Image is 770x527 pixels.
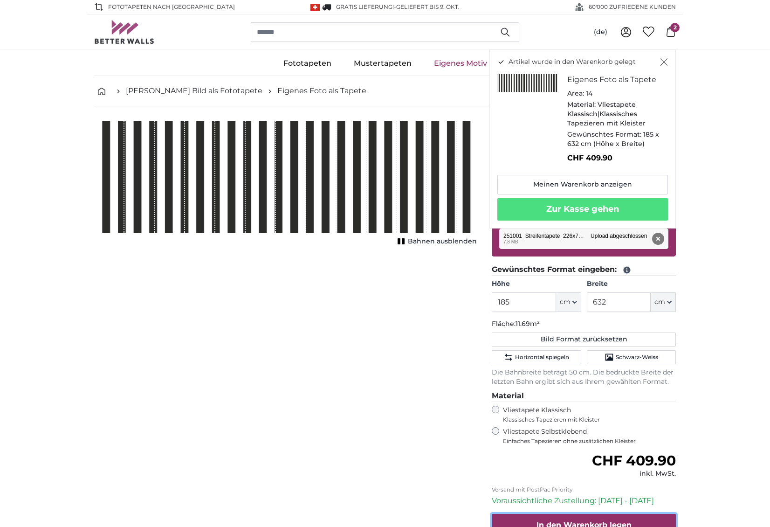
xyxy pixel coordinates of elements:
img: Schweiz [310,4,320,11]
div: Artikel wurde in den Warenkorb gelegt [489,49,676,229]
span: 2 [670,23,680,32]
span: 14 [586,89,592,97]
span: Gewünschtes Format: [567,130,641,139]
span: Horizontal spiegeln [515,354,569,361]
span: Material: [567,100,596,109]
button: cm [556,292,581,312]
span: Geliefert bis 9. Okt. [396,3,460,10]
span: 60'000 ZUFRIEDENE KUNDEN [589,3,676,11]
span: Bahnen ausblenden [408,237,477,246]
a: Eigenes Motiv [423,51,498,76]
span: GRATIS Lieferung! [336,3,394,10]
p: Fläche: [492,319,676,329]
label: Höhe [492,279,581,289]
p: Versand mit PostPac Priority [492,486,676,493]
span: cm [560,298,571,307]
a: Fototapeten [272,51,343,76]
label: Vliestapete Klassisch [503,406,668,423]
a: Eigenes Foto als Tapete [277,85,366,97]
button: Schwarz-Weiss [587,350,676,364]
p: Voraussichtliche Zustellung: [DATE] - [DATE] [492,495,676,506]
label: Vliestapete Selbstklebend [503,427,676,445]
button: cm [651,292,676,312]
button: Bahnen ausblenden [395,235,477,248]
span: Area: [567,89,584,97]
span: CHF 409.90 [592,452,676,469]
span: Klassisches Tapezieren mit Kleister [503,416,668,423]
h3: Eigenes Foto als Tapete [567,74,660,85]
button: Horizontal spiegeln [492,350,581,364]
div: inkl. MwSt. [592,469,676,478]
legend: Material [492,390,676,402]
span: 11.69m² [516,319,540,328]
button: Bild Format zurücksetzen [492,333,676,347]
button: (de) [586,24,615,41]
span: Vliestapete Klassisch|Klassisches Tapezieren mit Kleister [567,100,646,127]
nav: breadcrumbs [94,76,676,106]
span: Fototapeten nach [GEOGRAPHIC_DATA] [108,3,235,11]
legend: Gewünschtes Format eingeben: [492,264,676,276]
label: Breite [587,279,676,289]
button: Schließen [660,57,668,67]
button: Zur Kasse gehen [497,198,668,221]
span: 185 x 632 cm (Höhe x Breite) [567,130,659,148]
span: Schwarz-Weiss [616,354,658,361]
a: Mustertapeten [343,51,423,76]
img: Betterwalls [94,20,155,44]
span: - [394,3,460,10]
span: Artikel wurde in den Warenkorb gelegt [509,57,636,67]
span: Einfaches Tapezieren ohne zusätzlichen Kleister [503,437,676,445]
a: Meinen Warenkorb anzeigen [497,175,668,194]
p: Die Bahnbreite beträgt 50 cm. Die bedruckte Breite der letzten Bahn ergibt sich aus Ihrem gewählt... [492,368,676,387]
p: CHF 409.90 [567,153,660,164]
a: [PERSON_NAME] Bild als Fototapete [126,85,262,97]
img: personalised-photo [497,74,558,92]
span: cm [654,298,665,307]
div: 1 of 1 [94,121,477,248]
